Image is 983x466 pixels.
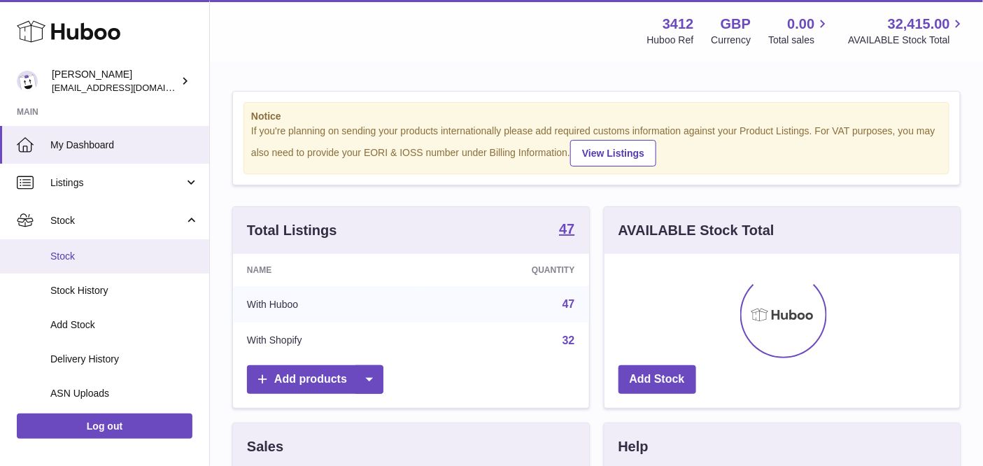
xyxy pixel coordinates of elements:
a: View Listings [570,140,656,167]
span: AVAILABLE Stock Total [848,34,966,47]
span: Total sales [768,34,830,47]
img: info@beeble.buzz [17,71,38,92]
span: 32,415.00 [888,15,950,34]
span: My Dashboard [50,139,199,152]
a: 47 [563,298,575,310]
td: With Shopify [233,323,425,359]
strong: GBP [721,15,751,34]
span: Stock [50,214,184,227]
div: Huboo Ref [647,34,694,47]
div: Currency [712,34,751,47]
td: With Huboo [233,286,425,323]
span: 0.00 [788,15,815,34]
a: Add products [247,365,383,394]
a: 32 [563,334,575,346]
a: Log out [17,414,192,439]
a: Add Stock [618,365,696,394]
h3: Total Listings [247,221,337,240]
th: Quantity [425,254,588,286]
strong: 47 [559,222,574,236]
h3: Sales [247,437,283,456]
strong: Notice [251,110,942,123]
th: Name [233,254,425,286]
a: 0.00 Total sales [768,15,830,47]
a: 47 [559,222,574,239]
span: Listings [50,176,184,190]
div: If you're planning on sending your products internationally please add required customs informati... [251,125,942,167]
h3: AVAILABLE Stock Total [618,221,775,240]
span: ASN Uploads [50,387,199,400]
h3: Help [618,437,649,456]
a: 32,415.00 AVAILABLE Stock Total [848,15,966,47]
div: [PERSON_NAME] [52,68,178,94]
span: Stock History [50,284,199,297]
span: Add Stock [50,318,199,332]
span: [EMAIL_ADDRESS][DOMAIN_NAME] [52,82,206,93]
span: Delivery History [50,353,199,366]
span: Stock [50,250,199,263]
strong: 3412 [663,15,694,34]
